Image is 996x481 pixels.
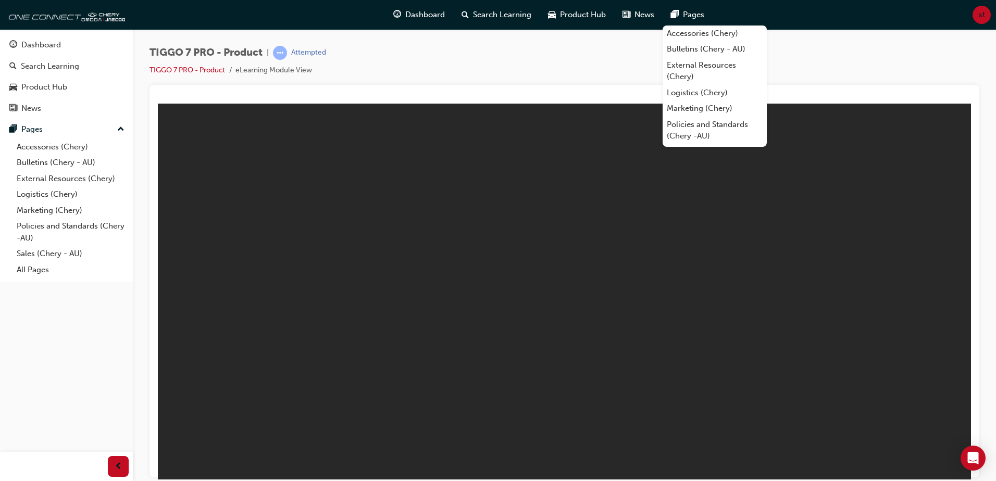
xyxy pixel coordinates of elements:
div: Dashboard [21,39,61,51]
a: Bulletins (Chery - AU) [13,155,129,171]
span: guage-icon [393,8,401,21]
a: Bulletins (Chery - AU) [663,41,767,57]
a: News [4,99,129,118]
div: Attempted [291,48,326,58]
a: Sales (Chery - AU) [13,246,129,262]
button: Pages [4,120,129,139]
a: Accessories (Chery) [663,26,767,42]
span: search-icon [9,62,17,71]
a: Policies and Standards (Chery -AU) [663,117,767,144]
button: st [973,6,991,24]
span: car-icon [9,83,17,92]
span: up-icon [117,123,124,136]
a: External Resources (Chery) [13,171,129,187]
div: Pages [21,123,43,135]
div: Open Intercom Messenger [961,446,986,471]
a: Marketing (Chery) [13,202,129,219]
span: pages-icon [9,125,17,134]
img: oneconnect [5,4,125,25]
li: eLearning Module View [235,65,312,77]
span: Pages [683,9,704,21]
a: guage-iconDashboard [385,4,453,26]
span: Product Hub [560,9,606,21]
div: News [21,103,41,115]
span: st [979,9,985,21]
div: Product Hub [21,81,67,93]
span: Search Learning [473,9,531,21]
a: Marketing (Chery) [663,100,767,117]
span: prev-icon [115,460,122,473]
a: All Pages [13,262,129,278]
a: car-iconProduct Hub [540,4,614,26]
a: Sales (Chery - AU) [663,144,767,160]
a: Accessories (Chery) [13,139,129,155]
span: learningRecordVerb_ATTEMPT-icon [273,46,287,60]
a: Product Hub [4,78,129,97]
span: guage-icon [9,41,17,50]
span: TIGGO 7 PRO - Product [150,47,263,59]
a: Dashboard [4,35,129,55]
span: search-icon [462,8,469,21]
a: Search Learning [4,57,129,76]
a: TIGGO 7 PRO - Product [150,66,225,74]
span: pages-icon [671,8,679,21]
a: search-iconSearch Learning [453,4,540,26]
a: Logistics (Chery) [13,186,129,202]
div: Search Learning [21,60,79,72]
a: news-iconNews [614,4,663,26]
a: Logistics (Chery) [663,85,767,101]
a: pages-iconPages [663,4,713,26]
span: | [267,47,269,59]
a: Policies and Standards (Chery -AU) [13,218,129,246]
span: News [634,9,654,21]
span: car-icon [548,8,556,21]
a: External Resources (Chery) [663,57,767,85]
span: news-icon [622,8,630,21]
span: news-icon [9,104,17,113]
button: DashboardSearch LearningProduct HubNews [4,33,129,120]
span: Dashboard [405,9,445,21]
